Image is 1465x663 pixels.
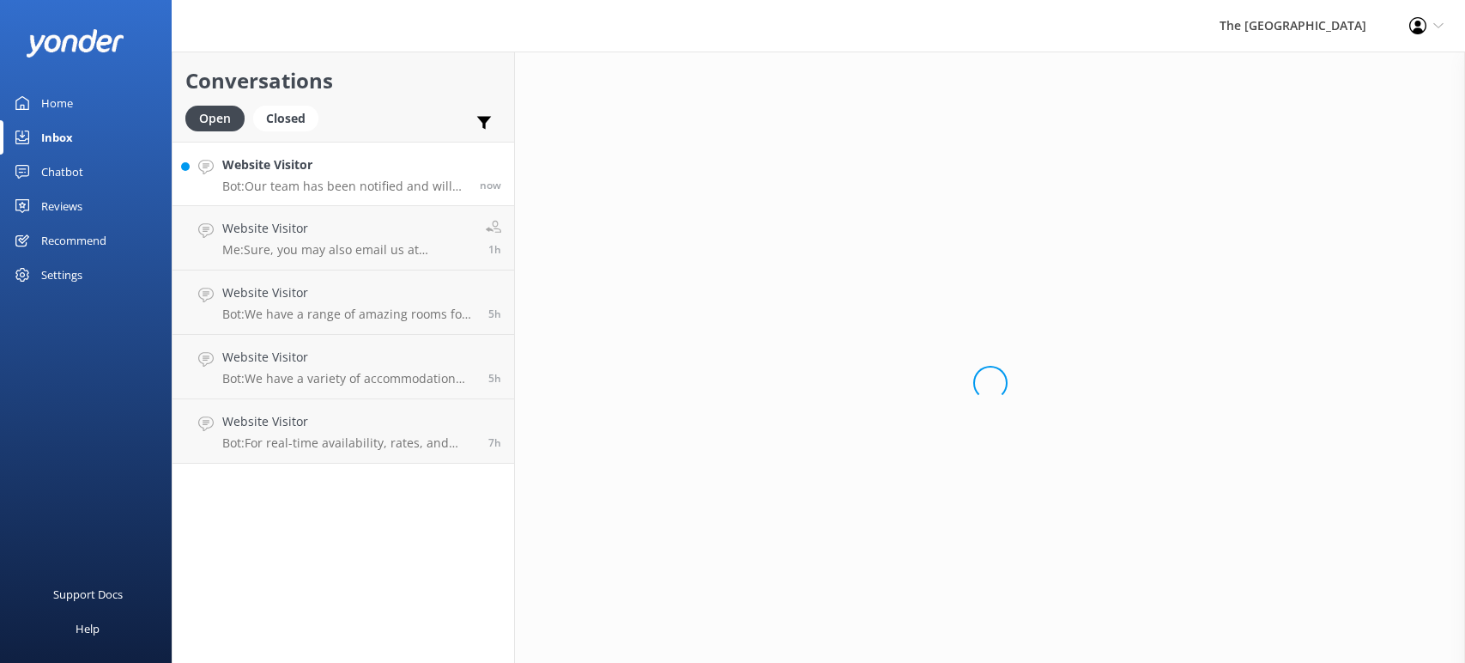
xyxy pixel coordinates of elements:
div: Help [76,611,100,646]
a: Closed [253,108,327,127]
div: Home [41,86,73,120]
p: Me: Sure, you may also email us at [EMAIL_ADDRESS][DOMAIN_NAME] to advise on the details. [222,242,473,258]
p: Bot: We have a variety of accommodation options that might suit your needs, such as the 2-Bedroom... [222,371,475,386]
a: Website VisitorBot:For real-time availability, rates, and bookings of our Beachfront Room, please... [173,399,514,464]
h4: Website Visitor [222,412,475,431]
p: Bot: For real-time availability, rates, and bookings of our Beachfront Room, please visit [URL][D... [222,435,475,451]
h2: Conversations [185,64,501,97]
div: Reviews [41,189,82,223]
h4: Website Visitor [222,219,473,238]
div: Support Docs [53,577,123,611]
h4: Website Visitor [222,283,475,302]
h4: Website Visitor [222,348,475,367]
span: Oct 14 2025 11:50am (UTC -10:00) Pacific/Honolulu [488,435,501,450]
p: Bot: We have a range of amazing rooms for you to choose from. The best way to help you decide on ... [222,307,475,322]
a: Website VisitorBot:We have a variety of accommodation options that might suit your needs, such as... [173,335,514,399]
span: Oct 14 2025 07:31pm (UTC -10:00) Pacific/Honolulu [480,178,501,192]
div: Inbox [41,120,73,155]
div: Open [185,106,245,131]
div: Settings [41,258,82,292]
p: Bot: Our team has been notified and will be with you as soon as possible. Alternatively, you can ... [222,179,467,194]
a: Website VisitorBot:We have a range of amazing rooms for you to choose from. The best way to help ... [173,271,514,335]
span: Oct 14 2025 01:37pm (UTC -10:00) Pacific/Honolulu [488,371,501,386]
a: Website VisitorBot:Our team has been notified and will be with you as soon as possible. Alternati... [173,142,514,206]
div: Recommend [41,223,106,258]
a: Open [185,108,253,127]
span: Oct 14 2025 01:40pm (UTC -10:00) Pacific/Honolulu [488,307,501,321]
div: Closed [253,106,318,131]
h4: Website Visitor [222,155,467,174]
div: Chatbot [41,155,83,189]
a: Website VisitorMe:Sure, you may also email us at [EMAIL_ADDRESS][DOMAIN_NAME] to advise on the de... [173,206,514,271]
span: Oct 14 2025 06:04pm (UTC -10:00) Pacific/Honolulu [488,242,501,257]
img: yonder-white-logo.png [26,29,124,58]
